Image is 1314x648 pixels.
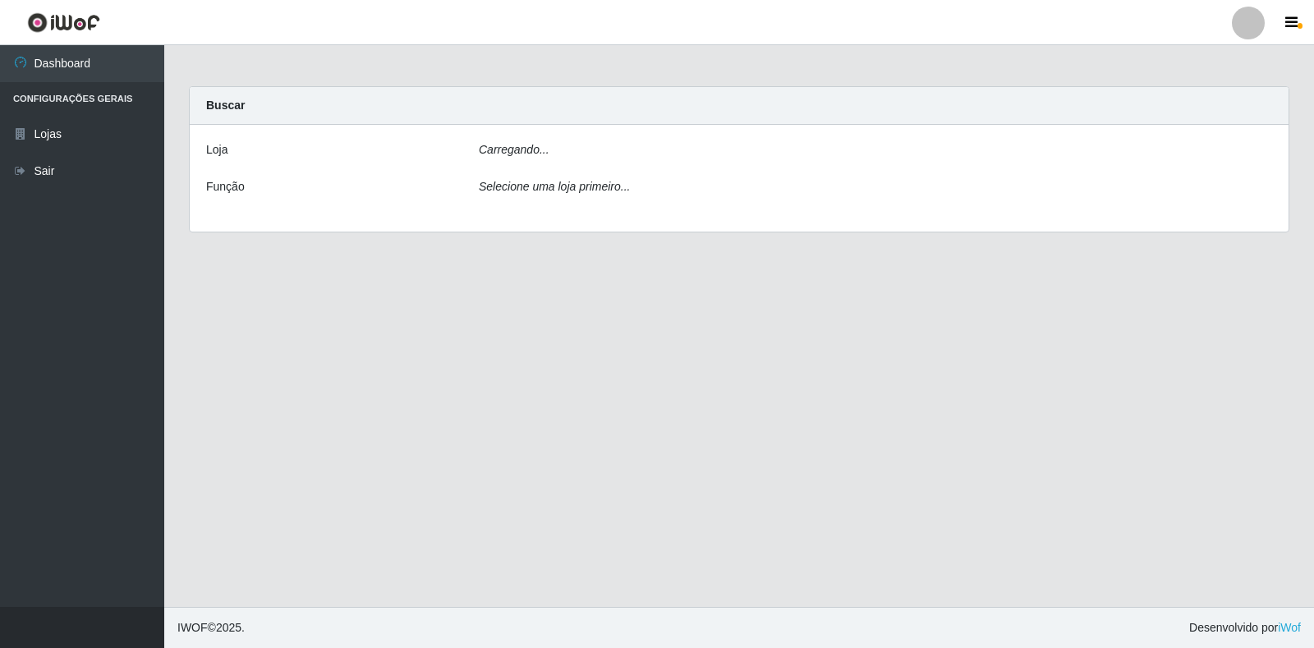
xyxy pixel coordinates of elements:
[206,178,245,195] label: Função
[1278,621,1301,634] a: iWof
[177,621,208,634] span: IWOF
[479,143,549,156] i: Carregando...
[206,99,245,112] strong: Buscar
[177,619,245,637] span: © 2025 .
[206,141,227,159] label: Loja
[27,12,100,33] img: CoreUI Logo
[1189,619,1301,637] span: Desenvolvido por
[479,180,630,193] i: Selecione uma loja primeiro...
